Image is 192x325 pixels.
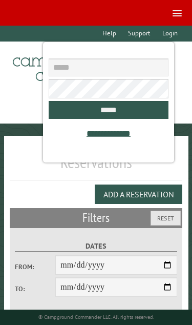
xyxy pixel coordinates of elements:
button: Reset [151,211,181,226]
img: Campground Commander [10,46,138,86]
h1: Reservations [10,152,183,180]
a: Help [98,26,121,42]
a: Support [123,26,155,42]
small: © Campground Commander LLC. All rights reserved. [38,314,154,320]
label: To: [15,284,55,294]
a: Login [157,26,182,42]
button: Add a Reservation [95,185,182,204]
h2: Filters [10,208,183,228]
label: Dates [15,240,177,252]
label: From: [15,262,55,272]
